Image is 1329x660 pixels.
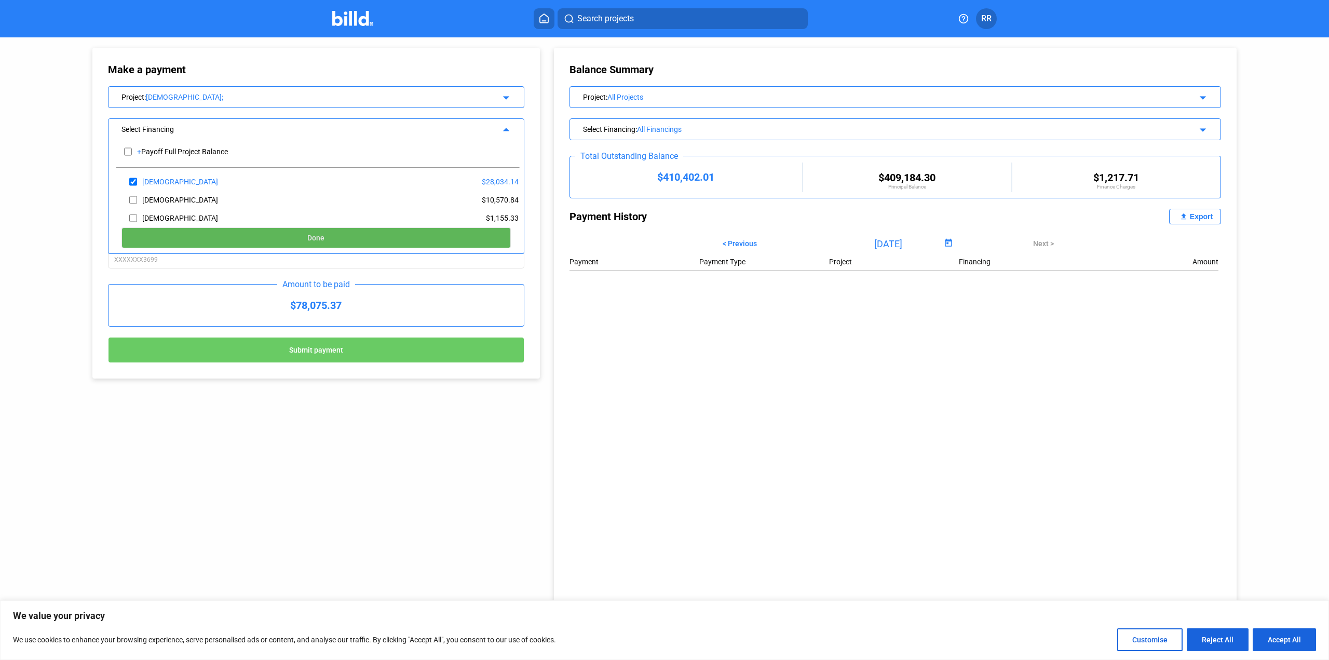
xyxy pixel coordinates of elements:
[569,209,896,224] div: Payment History
[941,237,955,251] button: Open calendar
[109,285,524,326] div: $78,075.37
[1192,258,1218,266] div: Amount
[277,279,355,289] div: Amount to be paid
[137,147,141,156] div: +
[606,93,607,101] span: :
[803,171,1011,184] div: $409,184.30
[108,337,524,363] button: Submit payment
[607,93,1145,101] div: All Projects
[699,258,829,266] div: Payment Type
[570,171,802,183] div: $410,402.01
[377,209,518,227] div: $1,155.33
[583,123,1145,133] div: Select Financing
[1253,628,1316,651] button: Accept All
[976,8,997,29] button: RR
[498,122,511,134] mat-icon: arrow_drop_up
[146,93,472,101] div: [DEMOGRAPHIC_DATA];
[289,346,343,355] span: Submit payment
[142,196,218,204] div: [DEMOGRAPHIC_DATA]
[1187,628,1249,651] button: Reject All
[144,93,146,101] span: :
[13,634,556,646] p: We use cookies to enhance your browsing experience, serve personalised ads or content, and analys...
[577,12,634,25] span: Search projects
[1012,171,1220,184] div: $1,217.71
[1195,122,1208,134] mat-icon: arrow_drop_down
[121,123,472,133] div: Select Financing
[558,8,808,29] button: Search projects
[1190,212,1213,221] div: Export
[803,184,1011,190] div: Principal Balance
[307,234,324,243] span: Done
[569,258,699,266] div: Payment
[575,151,683,161] div: Total Outstanding Balance
[583,91,1145,101] div: Project
[1117,628,1183,651] button: Customise
[723,239,757,248] span: < Previous
[715,235,765,252] button: < Previous
[142,178,218,186] div: [DEMOGRAPHIC_DATA]
[377,191,518,209] div: $10,570.84
[141,147,228,156] div: Payoff Full Project Balance
[1169,209,1221,224] button: Export
[498,90,511,102] mat-icon: arrow_drop_down
[142,214,218,222] div: [DEMOGRAPHIC_DATA]
[121,227,511,248] button: Done
[1033,239,1054,248] span: Next >
[829,258,959,266] div: Project
[1195,90,1208,102] mat-icon: arrow_drop_down
[569,63,1221,76] div: Balance Summary
[332,11,373,26] img: Billd Company Logo
[121,91,472,101] div: Project
[635,125,637,133] span: :
[13,610,1316,622] p: We value your privacy
[1177,210,1190,223] mat-icon: file_upload
[1012,184,1220,190] div: Finance Charges
[377,172,518,191] div: $28,034.14
[637,125,1145,133] div: All Financings
[108,63,358,76] div: Make a payment
[1025,235,1062,252] button: Next >
[959,258,1089,266] div: Financing
[981,12,992,25] span: RR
